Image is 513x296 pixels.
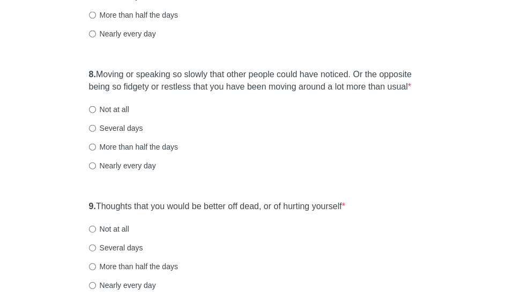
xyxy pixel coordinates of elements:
[89,202,96,211] strong: 9.
[89,142,178,152] label: More than half the days
[89,282,96,289] input: Nearly every day
[89,12,96,19] input: More than half the days
[89,261,178,272] label: More than half the days
[89,69,425,93] label: Moving or speaking so slowly that other people could have noticed. Or the opposite being so fidge...
[89,144,96,151] input: More than half the days
[89,160,156,171] label: Nearly every day
[89,106,96,113] input: Not at all
[89,224,129,234] label: Not at all
[89,10,178,20] label: More than half the days
[89,104,129,115] label: Not at all
[89,28,156,39] label: Nearly every day
[89,245,96,251] input: Several days
[89,226,96,233] input: Not at all
[89,280,156,291] label: Nearly every day
[89,31,96,38] input: Nearly every day
[89,201,345,213] label: Thoughts that you would be better off dead, or of hurting yourself
[89,162,96,169] input: Nearly every day
[89,242,143,253] label: Several days
[89,125,96,132] input: Several days
[89,123,143,134] label: Several days
[89,70,96,79] strong: 8.
[89,263,96,270] input: More than half the days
